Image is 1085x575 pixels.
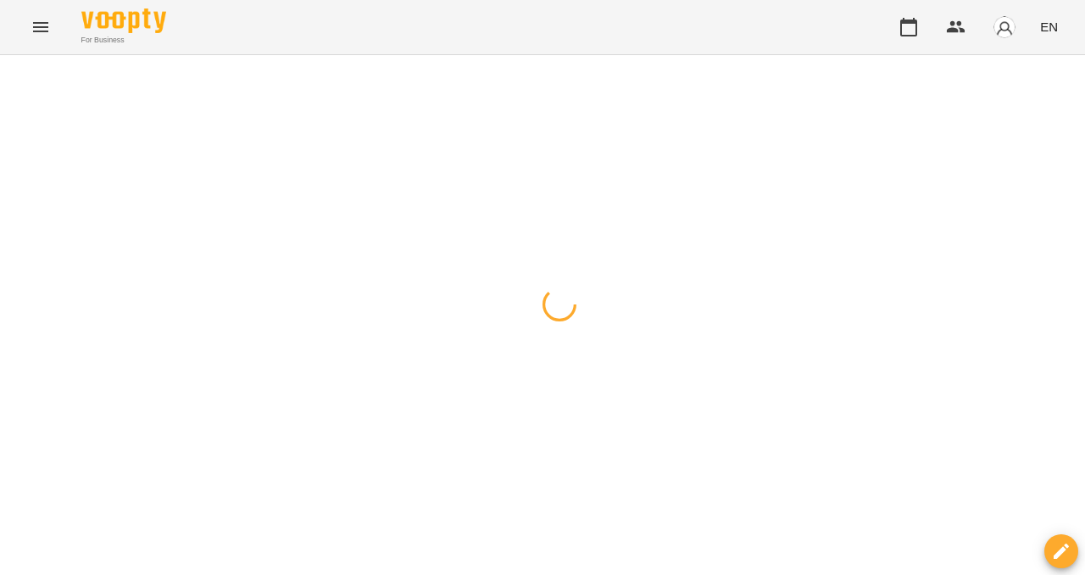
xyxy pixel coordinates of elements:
button: EN [1033,11,1065,42]
button: Menu [20,7,61,47]
img: avatar_s.png [993,15,1016,39]
span: EN [1040,18,1058,36]
span: For Business [81,35,166,46]
img: Voopty Logo [81,8,166,33]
